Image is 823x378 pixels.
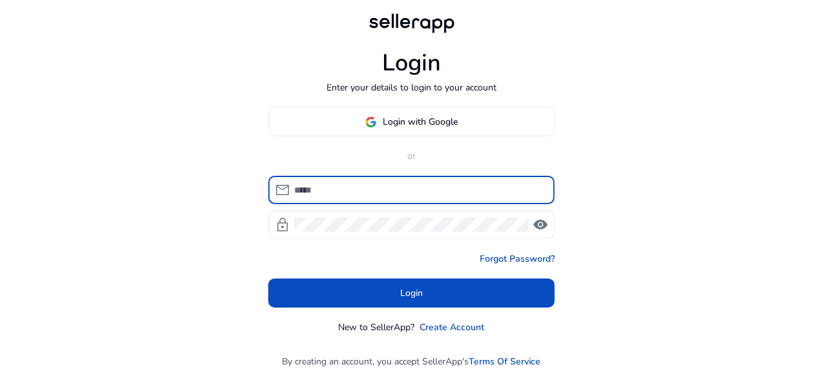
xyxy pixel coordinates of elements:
span: Login [400,286,423,300]
a: Create Account [420,320,485,334]
span: Login with Google [383,115,458,129]
p: or [268,149,555,163]
span: lock [275,217,290,233]
button: Login with Google [268,107,555,136]
span: visibility [533,217,548,233]
p: Enter your details to login to your account [326,81,497,94]
img: google-logo.svg [365,116,377,128]
span: mail [275,182,290,198]
button: Login [268,278,555,308]
h1: Login [382,49,441,77]
p: New to SellerApp? [339,320,415,334]
a: Forgot Password? [480,252,555,266]
a: Terms Of Service [469,355,541,368]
